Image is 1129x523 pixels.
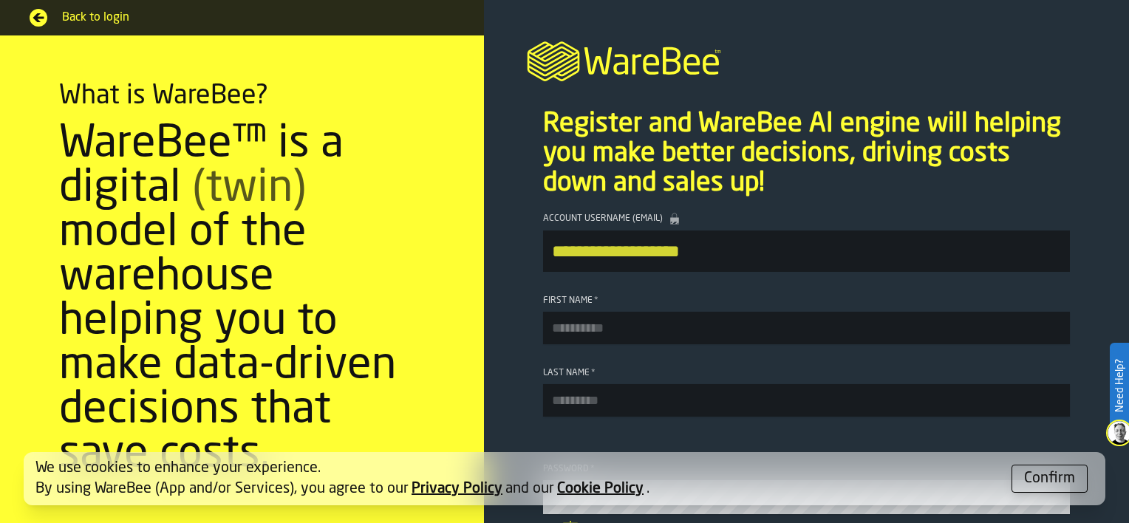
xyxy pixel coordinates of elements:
div: Confirm [1024,468,1075,489]
a: Cookie Policy [557,482,644,496]
label: button-toolbar-First Name [543,295,1070,344]
p: Register and WareBee AI engine will helping you make better decisions, driving costs down and sal... [543,109,1070,198]
a: Back to login [30,9,454,27]
input: button-toolbar-First Name [543,312,1070,344]
span: Required [594,295,598,306]
label: button-toolbar-Last Name [543,368,1070,417]
label: Need Help? [1111,344,1128,427]
span: Back to login [62,9,454,27]
span: (twin) [192,167,306,211]
div: What is WareBee? [59,81,268,111]
span: Required [591,368,596,378]
label: button-toolbar-Account Username (Email) [543,213,1070,272]
div: Last Name [543,368,1070,378]
div: alert-[object Object] [24,452,1105,505]
input: button-toolbar-Account Username (Email) [543,230,1070,272]
input: button-toolbar-Last Name [543,384,1070,417]
a: Privacy Policy [412,482,502,496]
a: logo-header [484,24,1129,95]
div: First Name [543,295,1070,306]
div: We use cookies to enhance your experience. By using WareBee (App and/or Services), you agree to o... [35,458,1000,499]
div: Account Username (Email) [543,213,1070,225]
div: WareBee™ is a digital model of the warehouse helping you to make data-driven decisions that save ... [59,123,425,477]
button: button- [1012,465,1088,493]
